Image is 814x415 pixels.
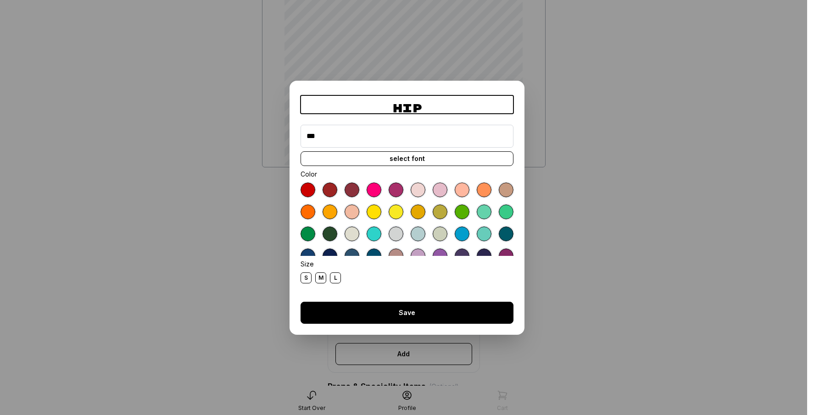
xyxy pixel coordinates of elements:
div: hip [393,105,422,114]
div: Color [301,170,513,179]
div: S [301,272,312,283]
div: select font [301,151,513,166]
div: L [330,272,341,283]
div: M [315,272,326,283]
button: Save [301,302,513,324]
div: Size [301,260,513,269]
